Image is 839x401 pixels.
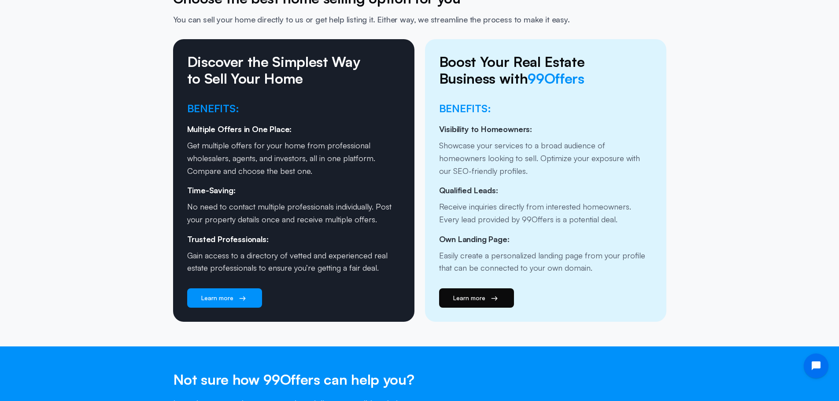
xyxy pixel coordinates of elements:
a: Learn more [439,288,514,308]
p: Receive inquiries directly from interested homeowners. Every lead provided by 99Offers is a poten... [439,200,652,226]
p: No need to contact multiple professionals individually. Post your property details once and recei... [187,200,400,226]
h2: Not sure how 99Offers can help you? [173,371,666,388]
p: Trusted Professionals: [187,233,400,246]
p: Get multiple offers for your home from professional wholesalers, agents, and investors, all in on... [187,139,400,177]
span: 99Offers [528,70,584,87]
p: Easily create a personalized landing page from your profile that can be connected to your own dom... [439,249,652,275]
p: Multiple Offers in One Place: [187,123,400,136]
p: Visibility to Homeowners: [439,123,652,136]
p: You can sell your home directly to us or get help listing it. Either way, we streamline the proce... [173,14,666,25]
p: Showcase your services to a broad audience of homeowners looking to sell. Optimize your exposure ... [439,139,652,177]
span: Learn more [201,294,233,302]
span: Learn more [453,294,485,302]
p: Qualified Leads: [439,184,652,197]
p: Gain access to a directory of vetted and experienced real estate professionals to ensure you’re g... [187,249,400,275]
p: Benefits: [439,101,652,116]
h3: Discover the Simplest Way to Sell Your Home [187,53,363,87]
h3: Boost Your Real Estate Business with [439,53,615,87]
a: Learn more [187,288,262,308]
p: Own Landing Page: [439,233,652,246]
p: Time-Saving: [187,184,400,197]
p: Benefits: [187,101,400,116]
